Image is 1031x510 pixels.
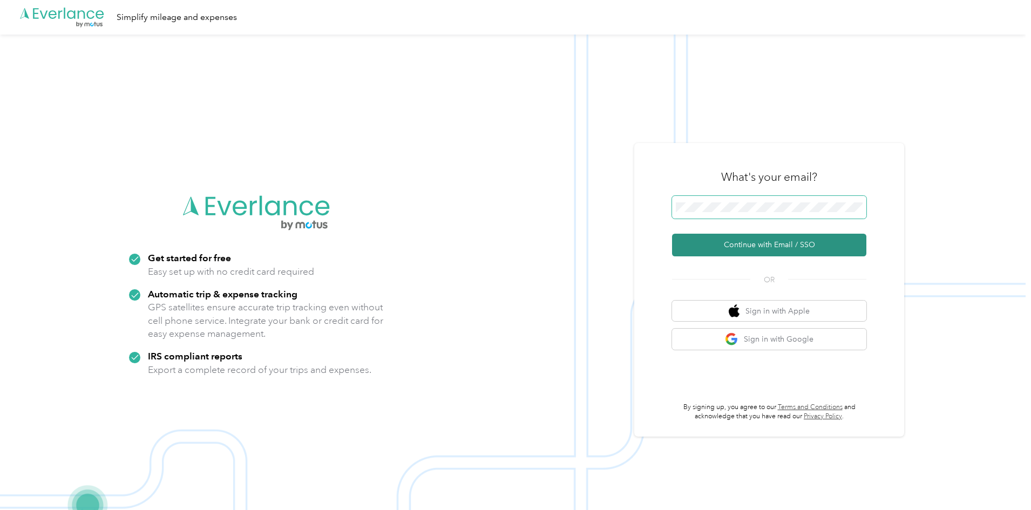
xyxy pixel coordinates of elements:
[148,252,231,263] strong: Get started for free
[148,288,297,300] strong: Automatic trip & expense tracking
[750,274,788,285] span: OR
[672,234,866,256] button: Continue with Email / SSO
[778,403,843,411] a: Terms and Conditions
[117,11,237,24] div: Simplify mileage and expenses
[672,403,866,421] p: By signing up, you agree to our and acknowledge that you have read our .
[148,265,314,278] p: Easy set up with no credit card required
[148,301,384,341] p: GPS satellites ensure accurate trip tracking even without cell phone service. Integrate your bank...
[721,169,817,185] h3: What's your email?
[672,329,866,350] button: google logoSign in with Google
[148,363,371,377] p: Export a complete record of your trips and expenses.
[148,350,242,362] strong: IRS compliant reports
[672,301,866,322] button: apple logoSign in with Apple
[725,332,738,346] img: google logo
[729,304,740,318] img: apple logo
[804,412,842,420] a: Privacy Policy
